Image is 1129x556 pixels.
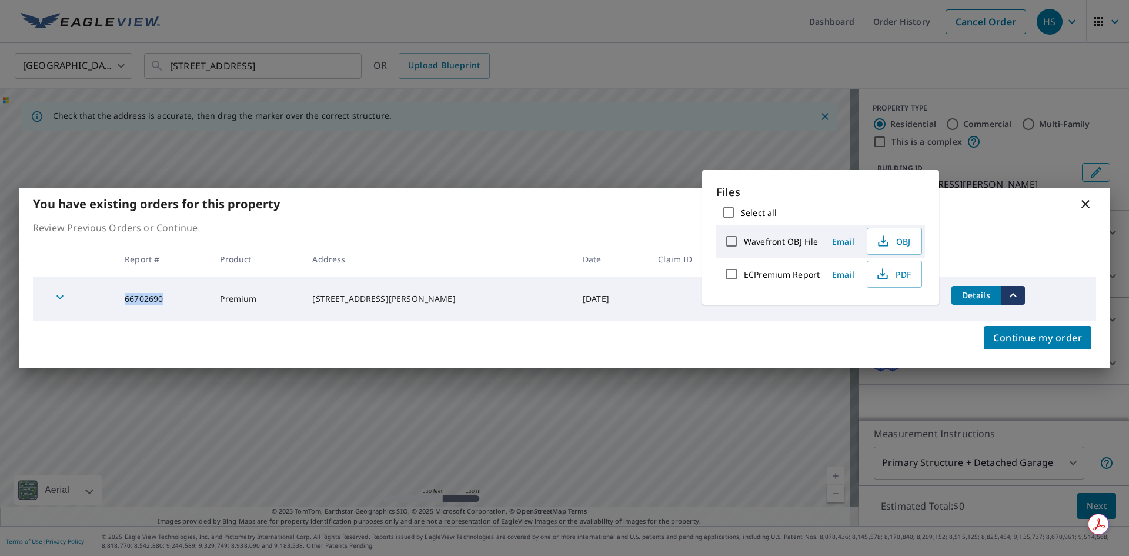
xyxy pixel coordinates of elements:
[993,329,1082,346] span: Continue my order
[211,277,303,321] td: Premium
[303,242,573,277] th: Address
[573,242,649,277] th: Date
[115,277,211,321] td: 66702690
[211,242,303,277] th: Product
[829,236,857,247] span: Email
[649,242,737,277] th: Claim ID
[958,289,994,301] span: Details
[867,261,922,288] button: PDF
[33,221,1096,235] p: Review Previous Orders or Continue
[984,326,1091,349] button: Continue my order
[951,286,1001,305] button: detailsBtn-66702690
[33,196,280,212] b: You have existing orders for this property
[741,207,777,218] label: Select all
[716,184,925,200] p: Files
[867,228,922,255] button: OBJ
[874,234,912,248] span: OBJ
[573,277,649,321] td: [DATE]
[1001,286,1025,305] button: filesDropdownBtn-66702690
[744,236,818,247] label: Wavefront OBJ File
[829,269,857,280] span: Email
[312,293,564,305] div: [STREET_ADDRESS][PERSON_NAME]
[824,265,862,284] button: Email
[824,232,862,251] button: Email
[744,269,820,280] label: ECPremium Report
[874,267,912,281] span: PDF
[115,242,211,277] th: Report #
